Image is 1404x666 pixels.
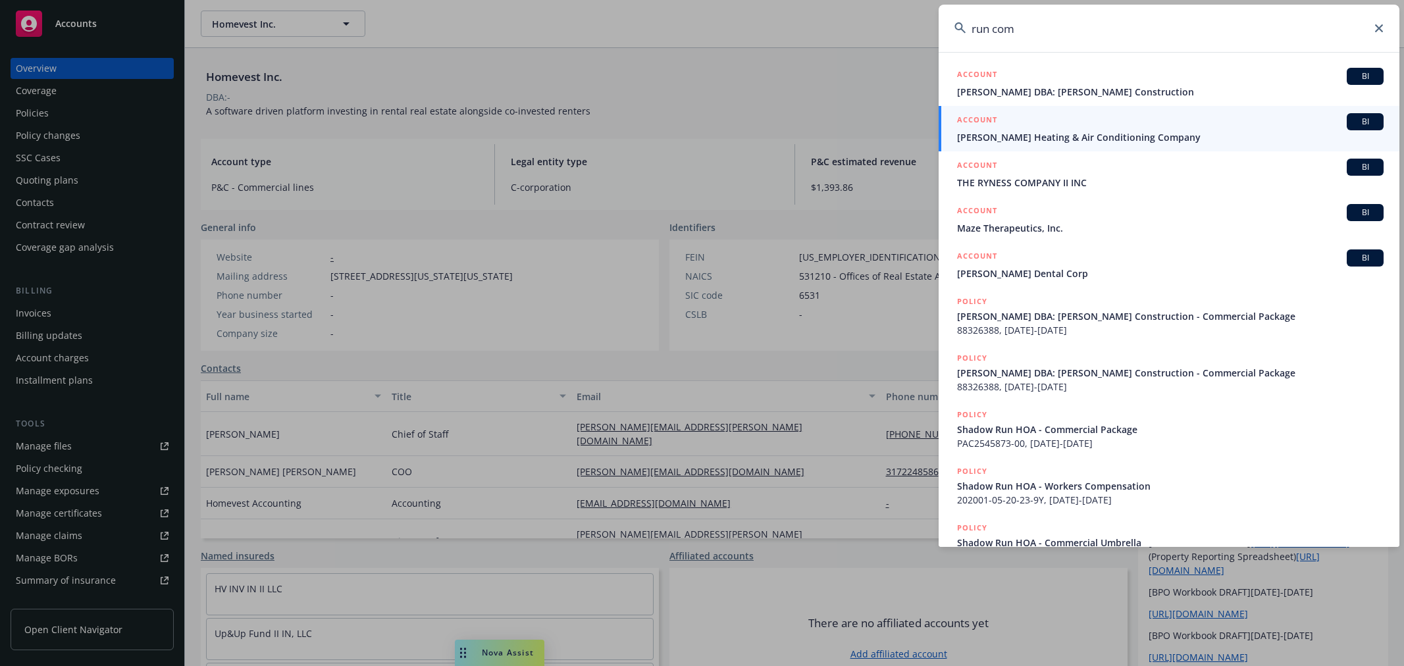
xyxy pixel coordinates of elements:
[957,351,987,365] h5: POLICY
[939,5,1399,52] input: Search...
[957,130,1384,144] span: [PERSON_NAME] Heating & Air Conditioning Company
[957,113,997,129] h5: ACCOUNT
[939,106,1399,151] a: ACCOUNTBI[PERSON_NAME] Heating & Air Conditioning Company
[957,521,987,534] h5: POLICY
[939,514,1399,571] a: POLICYShadow Run HOA - Commercial Umbrella
[957,366,1384,380] span: [PERSON_NAME] DBA: [PERSON_NAME] Construction - Commercial Package
[1352,252,1378,264] span: BI
[957,465,987,478] h5: POLICY
[939,61,1399,106] a: ACCOUNTBI[PERSON_NAME] DBA: [PERSON_NAME] Construction
[939,401,1399,457] a: POLICYShadow Run HOA - Commercial PackagePAC2545873-00, [DATE]-[DATE]
[957,380,1384,394] span: 88326388, [DATE]-[DATE]
[957,408,987,421] h5: POLICY
[1352,207,1378,218] span: BI
[957,323,1384,337] span: 88326388, [DATE]-[DATE]
[957,85,1384,99] span: [PERSON_NAME] DBA: [PERSON_NAME] Construction
[957,423,1384,436] span: Shadow Run HOA - Commercial Package
[939,197,1399,242] a: ACCOUNTBIMaze Therapeutics, Inc.
[939,151,1399,197] a: ACCOUNTBITHE RYNESS COMPANY II INC
[957,267,1384,280] span: [PERSON_NAME] Dental Corp
[957,309,1384,323] span: [PERSON_NAME] DBA: [PERSON_NAME] Construction - Commercial Package
[957,249,997,265] h5: ACCOUNT
[939,457,1399,514] a: POLICYShadow Run HOA - Workers Compensation202001-05-20-23-9Y, [DATE]-[DATE]
[939,344,1399,401] a: POLICY[PERSON_NAME] DBA: [PERSON_NAME] Construction - Commercial Package88326388, [DATE]-[DATE]
[957,479,1384,493] span: Shadow Run HOA - Workers Compensation
[957,536,1384,550] span: Shadow Run HOA - Commercial Umbrella
[1352,116,1378,128] span: BI
[957,68,997,84] h5: ACCOUNT
[957,436,1384,450] span: PAC2545873-00, [DATE]-[DATE]
[957,493,1384,507] span: 202001-05-20-23-9Y, [DATE]-[DATE]
[939,288,1399,344] a: POLICY[PERSON_NAME] DBA: [PERSON_NAME] Construction - Commercial Package88326388, [DATE]-[DATE]
[1352,70,1378,82] span: BI
[957,295,987,308] h5: POLICY
[957,221,1384,235] span: Maze Therapeutics, Inc.
[1352,161,1378,173] span: BI
[957,204,997,220] h5: ACCOUNT
[939,242,1399,288] a: ACCOUNTBI[PERSON_NAME] Dental Corp
[957,176,1384,190] span: THE RYNESS COMPANY II INC
[957,159,997,174] h5: ACCOUNT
